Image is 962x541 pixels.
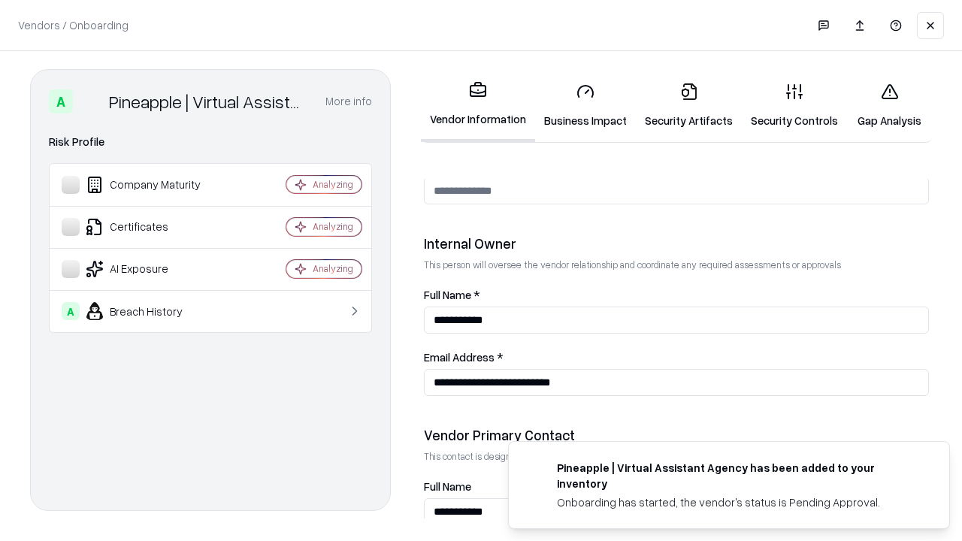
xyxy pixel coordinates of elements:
[424,258,929,271] p: This person will oversee the vendor relationship and coordinate any required assessments or appro...
[49,133,372,151] div: Risk Profile
[557,494,913,510] div: Onboarding has started, the vendor's status is Pending Approval.
[847,71,932,141] a: Gap Analysis
[535,71,636,141] a: Business Impact
[557,460,913,491] div: Pineapple | Virtual Assistant Agency has been added to your inventory
[421,69,535,142] a: Vendor Information
[424,289,929,301] label: Full Name *
[424,450,929,463] p: This contact is designated to receive the assessment request from Shift
[742,71,847,141] a: Security Controls
[313,178,353,191] div: Analyzing
[18,17,129,33] p: Vendors / Onboarding
[424,481,929,492] label: Full Name
[636,71,742,141] a: Security Artifacts
[313,262,353,275] div: Analyzing
[49,89,73,113] div: A
[109,89,307,113] div: Pineapple | Virtual Assistant Agency
[527,460,545,478] img: trypineapple.com
[424,352,929,363] label: Email Address *
[325,88,372,115] button: More info
[424,234,929,252] div: Internal Owner
[313,220,353,233] div: Analyzing
[424,426,929,444] div: Vendor Primary Contact
[79,89,103,113] img: Pineapple | Virtual Assistant Agency
[62,260,241,278] div: AI Exposure
[62,302,80,320] div: A
[62,176,241,194] div: Company Maturity
[62,302,241,320] div: Breach History
[62,218,241,236] div: Certificates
